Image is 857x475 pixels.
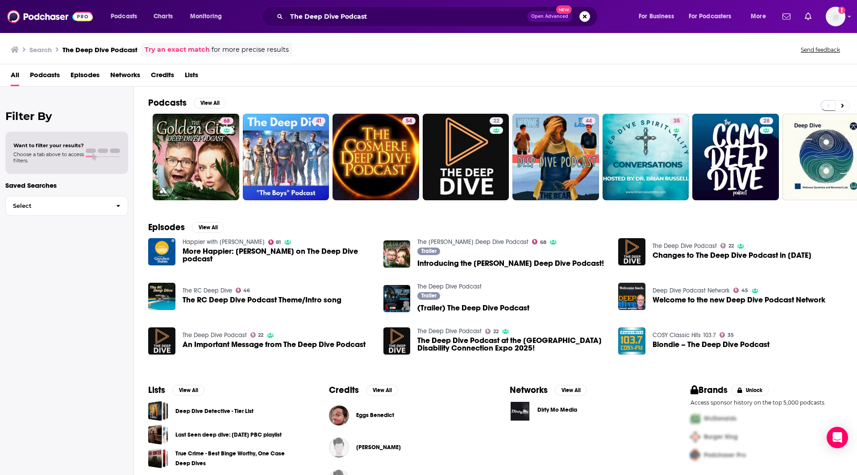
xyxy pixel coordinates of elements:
img: Second Pro Logo [687,428,704,446]
a: Stephen Moraga [356,444,401,451]
span: 46 [243,289,250,293]
a: 68 [532,239,546,244]
a: 41 [312,117,325,124]
h2: Podcasts [148,97,187,108]
a: Happier with Gretchen Rubin [183,238,265,246]
button: View All [555,385,587,396]
button: View All [194,98,226,108]
img: An Important Message from The Deep Dive Podcast [148,327,175,355]
img: First Pro Logo [687,409,704,428]
span: 22 [493,117,499,126]
a: Welcome to the new Deep Dive Podcast Network [653,296,825,304]
img: Podchaser - Follow, Share and Rate Podcasts [7,8,93,25]
h2: Filter By [5,110,128,123]
span: 22 [728,244,734,248]
button: Show profile menu [826,7,845,26]
button: Dirty Mo Media logoDirty Mo Media [510,401,662,421]
span: 35 [728,333,734,337]
button: View All [172,385,204,396]
img: Changes to The Deep Dive Podcast in 2025 [618,238,645,265]
span: 28 [763,117,770,126]
a: An Important Message from The Deep Dive Podcast [183,341,366,348]
a: EpisodesView All [148,222,224,233]
span: (Trailer) The Deep Dive Podcast [417,304,529,312]
span: More Happier: [PERSON_NAME] on The Deep Dive podcast [183,248,373,263]
p: Access sponsor history on the top 5,000 podcasts. [691,399,843,406]
a: More Happier: Gretchen Rubin on The Deep Dive podcast [183,248,373,263]
span: Changes to The Deep Dive Podcast in [DATE] [653,252,811,259]
a: Show notifications dropdown [801,9,815,24]
a: Try an exact match [145,45,210,55]
span: For Business [639,10,674,23]
h2: Brands [691,384,728,396]
button: View All [192,222,224,233]
span: Lists [185,68,198,86]
a: The RC Deep Dive Podcast Theme/Intro song [183,296,341,304]
img: Stephen Moraga [329,438,349,458]
a: 45 [733,288,748,293]
button: Open AdvancedNew [527,11,572,22]
h3: The Deep Dive Podcast [62,45,137,54]
img: Dirty Mo Media logo [510,401,530,421]
img: Blondie – The Deep Dive Podcast [618,327,645,355]
span: True Crime - Best Binge Worthy, One Case Deep Dives [148,448,168,468]
a: Deep Dive Detective - Tier List [148,401,168,421]
a: Introducing the Golden Girls Deep Dive Podcast! [417,260,604,267]
span: Podcasts [111,10,137,23]
a: Last Seen deep dive: December 2018 PBC playlist [148,425,168,445]
img: User Profile [826,7,845,26]
span: 54 [406,117,412,126]
span: Want to filter your results? [13,142,84,149]
button: open menu [184,9,233,24]
span: Burger King [704,433,738,441]
button: Eggs BenedictEggs Benedict [329,401,481,430]
h2: Lists [148,384,165,396]
span: Introducing the [PERSON_NAME] Deep Dive Podcast! [417,260,604,267]
a: All [11,68,19,86]
a: Deep Dive Detective - Tier List [175,406,254,416]
a: Introducing the Golden Girls Deep Dive Podcast! [383,240,411,268]
span: Credits [151,68,174,86]
a: The Deep Dive Podcast [417,283,482,290]
span: 81 [276,240,281,244]
a: 28 [692,114,779,200]
span: More [751,10,766,23]
img: (Trailer) The Deep Dive Podcast [383,285,411,312]
a: 54 [333,114,419,200]
img: The RC Deep Dive Podcast Theme/Intro song [148,283,175,310]
a: The Deep Dive Podcast [417,327,482,335]
a: 35 [720,332,734,338]
button: Stephen MoragaStephen Moraga [329,433,481,462]
span: for more precise results [212,45,289,55]
span: Blondie – The Deep Dive Podcast [653,341,770,348]
a: Episodes [71,68,100,86]
a: True Crime - Best Binge Worthy, One Case Deep Dives [175,449,300,468]
a: 22 [720,243,734,248]
button: open menu [632,9,685,24]
a: The Deep Dive Podcast [653,242,717,250]
img: Welcome to the new Deep Dive Podcast Network [618,283,645,310]
span: 44 [586,117,592,126]
input: Search podcasts, credits, & more... [287,9,527,24]
a: 28 [760,117,773,124]
span: Trailer [421,293,437,298]
a: 44 [512,114,599,200]
button: open menu [745,9,777,24]
span: Podcasts [30,68,60,86]
span: For Podcasters [689,10,732,23]
a: 35 [603,114,689,200]
span: 45 [741,289,748,293]
a: 68 [220,117,233,124]
a: The RC Deep Dive [183,287,232,294]
button: View All [366,385,398,396]
button: Send feedback [798,46,843,54]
